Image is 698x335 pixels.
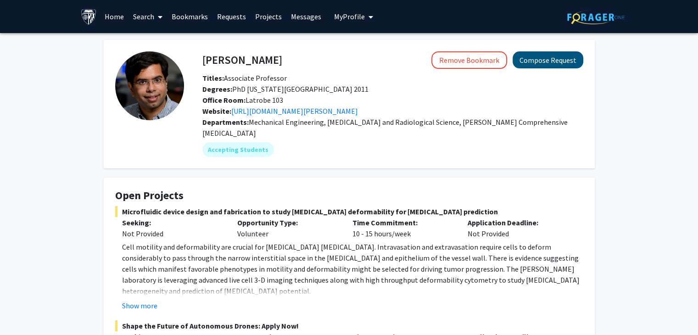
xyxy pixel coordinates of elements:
a: Projects [251,0,286,33]
p: Time Commitment: [352,217,454,228]
div: Not Provided [122,228,223,239]
button: Compose Request to Ishan Barman [513,51,583,68]
a: Opens in a new tab [231,106,358,116]
span: Mechanical Engineering, [MEDICAL_DATA] and Radiological Science, [PERSON_NAME] Comprehensive [MED... [202,117,568,138]
mat-chip: Accepting Students [202,142,274,157]
span: Microfluidic device design and fabrication to study [MEDICAL_DATA] deformability for [MEDICAL_DAT... [115,206,583,217]
button: Remove Bookmark [431,51,507,69]
p: Cell motility and deformability are crucial for [MEDICAL_DATA] [MEDICAL_DATA]. Intravasation and ... [122,241,583,296]
img: Profile Picture [115,51,184,120]
p: Opportunity Type: [237,217,339,228]
b: Departments: [202,117,249,127]
div: 10 - 15 hours/week [346,217,461,239]
img: Johns Hopkins University Logo [81,9,97,25]
a: Bookmarks [167,0,212,33]
b: Degrees: [202,84,232,94]
b: Titles: [202,73,224,83]
b: Office Room: [202,95,246,105]
div: Not Provided [461,217,576,239]
button: Show more [122,300,157,311]
span: PhD [US_STATE][GEOGRAPHIC_DATA] 2011 [202,84,369,94]
a: Search [128,0,167,33]
span: Associate Professor [202,73,287,83]
a: Requests [212,0,251,33]
a: Messages [286,0,326,33]
p: Application Deadline: [468,217,569,228]
img: ForagerOne Logo [567,10,625,24]
div: Volunteer [230,217,346,239]
b: Website: [202,106,231,116]
a: Home [100,0,128,33]
span: Shape the Future of Autonomous Drones: Apply Now! [115,320,583,331]
p: Seeking: [122,217,223,228]
h4: [PERSON_NAME] [202,51,282,68]
h4: Open Projects [115,189,583,202]
span: My Profile [334,12,365,21]
span: Latrobe 103 [202,95,283,105]
iframe: Chat [7,294,39,328]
